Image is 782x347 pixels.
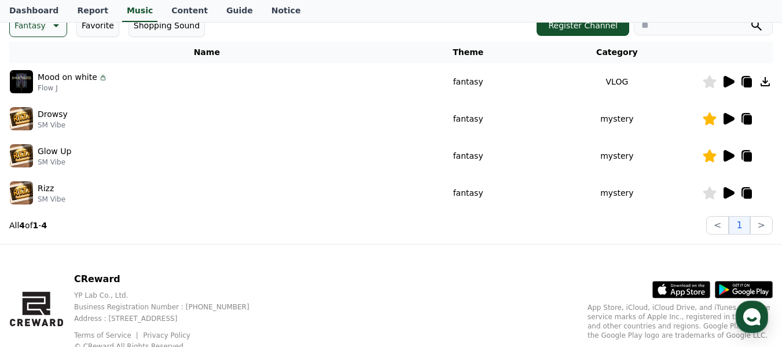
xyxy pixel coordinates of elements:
strong: 4 [41,221,47,230]
p: Rizz [38,182,54,195]
td: fantasy [405,63,532,100]
img: music [10,181,33,204]
p: Business Registration Number : [PHONE_NUMBER] [74,302,268,312]
img: music [10,144,33,167]
a: Privacy Policy [143,331,190,339]
button: Shopping Sound [129,14,205,37]
button: < [706,216,729,235]
button: Fantasy [9,14,67,37]
button: Favorite [76,14,119,37]
a: Settings [149,251,222,280]
p: SM Vibe [38,120,68,130]
p: All of - [9,220,47,231]
span: Settings [171,268,200,277]
td: fantasy [405,100,532,137]
strong: 4 [19,221,25,230]
p: App Store, iCloud, iCloud Drive, and iTunes Store are service marks of Apple Inc., registered in ... [588,303,773,340]
strong: 1 [33,221,39,230]
a: Home [3,251,76,280]
button: 1 [729,216,750,235]
td: mystery [532,137,702,174]
img: music [10,70,33,93]
span: Messages [96,269,130,278]
a: Messages [76,251,149,280]
p: Flow J [38,83,108,93]
td: mystery [532,100,702,137]
th: Theme [405,42,532,63]
p: Address : [STREET_ADDRESS] [74,314,268,323]
p: Drowsy [38,108,68,120]
p: Glow Up [38,145,71,158]
button: > [750,216,773,235]
td: fantasy [405,174,532,211]
img: music [10,107,33,130]
p: Mood on white [38,71,97,83]
p: Fantasy [14,17,46,34]
p: YP Lab Co., Ltd. [74,291,268,300]
td: mystery [532,174,702,211]
th: Category [532,42,702,63]
button: Register Channel [537,15,629,36]
p: SM Vibe [38,158,71,167]
td: VLOG [532,63,702,100]
a: Terms of Service [74,331,140,339]
p: SM Vibe [38,195,65,204]
td: fantasy [405,137,532,174]
span: Home [30,268,50,277]
p: CReward [74,272,268,286]
th: Name [9,42,405,63]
